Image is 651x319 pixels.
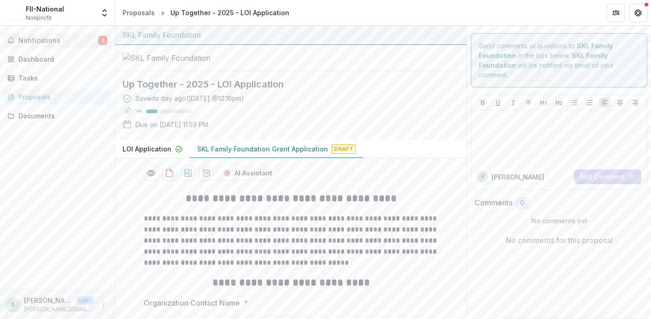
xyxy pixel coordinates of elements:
[24,296,72,305] p: [PERSON_NAME]
[18,54,104,64] div: Dashboard
[26,14,52,22] span: Nonprofit
[18,73,104,83] div: Tasks
[471,33,647,87] div: Send comments or questions to in the box below. will be notified via email of your comment.
[18,92,104,102] div: Proposals
[520,199,524,207] span: 0
[162,166,177,180] button: download-proposal
[18,111,104,121] div: Documents
[629,4,647,22] button: Get Help
[217,166,278,180] button: AI Assistant
[197,144,328,154] p: SKL Family Foundation Grant Application
[506,235,613,246] p: No comments for this proposal
[607,4,625,22] button: Partners
[98,299,109,310] button: More
[199,166,214,180] button: download-proposal
[481,174,484,179] div: Samantha
[508,97,519,108] button: Italicize
[475,198,512,207] h2: Comments
[553,97,564,108] button: Heading 2
[523,97,534,108] button: Strike
[135,93,244,103] div: Saved a day ago ( [DATE] @ 12:16pm )
[119,6,293,19] nav: breadcrumb
[477,97,488,108] button: Bold
[4,70,111,86] a: Tasks
[123,52,215,64] img: SKL Family Foundation
[26,4,64,14] div: FII-National
[123,144,171,154] p: LOI Application
[135,120,208,129] p: Due on [DATE] 11:59 PM
[98,36,107,45] span: 2
[76,296,94,305] p: User
[170,8,289,17] div: Up Together - 2025 - LOI Application
[492,172,544,182] p: [PERSON_NAME]
[630,97,641,108] button: Align Right
[24,305,94,313] p: [PERSON_NAME][EMAIL_ADDRESS][DOMAIN_NAME]
[4,108,111,123] a: Documents
[181,166,195,180] button: download-proposal
[144,166,158,180] button: Preview 47cb5766-2663-48fa-afc8-1b2dcb3c6704-1.pdf
[599,97,610,108] button: Align Left
[123,29,459,41] div: SKL Family Foundation
[123,79,445,90] h2: Up Together - 2025 - LOI Application
[123,8,155,17] div: Proposals
[4,89,111,104] a: Proposals
[4,52,111,67] a: Dashboard
[119,6,158,19] a: Proposals
[11,302,15,307] div: Samantha
[98,4,111,22] button: Open entity switcher
[7,6,22,20] img: FII-National
[4,33,111,48] button: Notifications2
[569,97,580,108] button: Bullet List
[493,97,504,108] button: Underline
[332,145,356,154] span: Draft
[538,97,549,108] button: Heading 1
[574,169,641,184] button: Add Comment
[584,97,595,108] button: Ordered List
[475,216,644,226] p: No comments yet
[135,108,142,115] p: 24 %
[144,297,240,308] p: Organization Contact Name
[18,37,98,45] span: Notifications
[615,97,626,108] button: Align Center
